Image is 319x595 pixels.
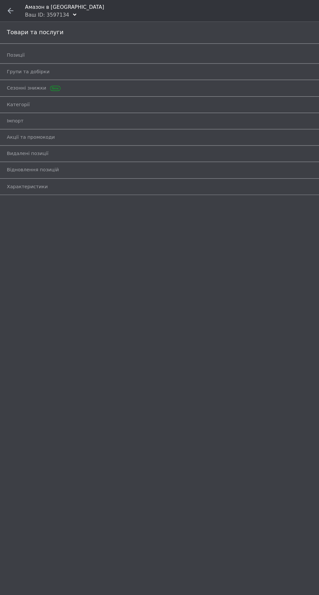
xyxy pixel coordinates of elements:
span: Імпорт [7,106,21,112]
span: Характеристики [7,165,43,171]
span: Позиції [7,47,22,53]
span: Категорії [7,91,27,97]
span: Групи та добірки [7,62,45,67]
a: Сезонні знижки [7,74,316,85]
span: Сезонні знижки [7,76,53,82]
span: Видалені позиції [7,135,44,141]
a: Категорії [7,89,316,100]
a: Видалені позиції [7,133,316,144]
a: Акції та промокоди [7,118,316,129]
span: Акції та промокоди [7,120,49,126]
a: Групи та добірки [7,59,316,70]
a: Відновлення позицій [7,147,316,158]
a: Характеристики [7,162,316,173]
div: Ваш ID: 3597134 [23,10,62,17]
a: Імпорт [7,103,316,114]
span: Відновлення позицій [7,150,53,156]
a: Позиції [7,44,316,55]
